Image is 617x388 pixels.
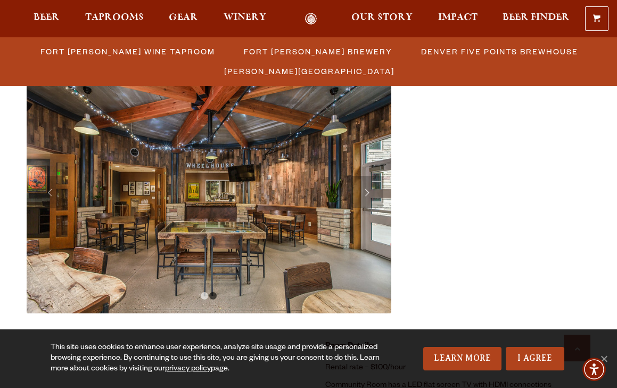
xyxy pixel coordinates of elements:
span: Fort [PERSON_NAME] Wine Taproom [40,44,215,59]
span: Beer [34,13,60,22]
a: 2 [209,292,217,300]
span: Denver Five Points Brewhouse [421,44,578,59]
span: Fort [PERSON_NAME] Brewery [244,44,392,59]
a: I Agree [506,347,564,370]
a: Gear [162,13,205,25]
span: Impact [438,13,478,22]
a: Taprooms [78,13,151,25]
div: Accessibility Menu [582,358,606,381]
a: Impact [431,13,484,25]
span: [PERSON_NAME][GEOGRAPHIC_DATA] [224,63,394,79]
span: Our Story [351,13,413,22]
a: Our Story [344,13,419,25]
div: This site uses cookies to enhance user experience, analyze site usage and provide a personalized ... [51,343,389,375]
a: privacy policy [165,365,211,374]
a: Fort [PERSON_NAME] Wine Taproom [34,44,220,59]
span: Taprooms [85,13,144,22]
a: Beer Finder [496,13,577,25]
a: Winery [217,13,273,25]
a: Previous [35,176,67,208]
a: [PERSON_NAME][GEOGRAPHIC_DATA] [218,63,400,79]
a: Fort [PERSON_NAME] Brewery [237,44,398,59]
a: Odell Home [291,13,331,25]
a: Beer [27,13,67,25]
a: Next [351,176,383,208]
span: Winery [224,13,266,22]
img: 53910864043_9243470bb9_c [27,70,391,314]
a: 1 [201,292,208,300]
span: Gear [169,13,198,22]
a: Learn More [423,347,501,370]
span: Beer Finder [503,13,570,22]
a: Denver Five Points Brewhouse [415,44,583,59]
